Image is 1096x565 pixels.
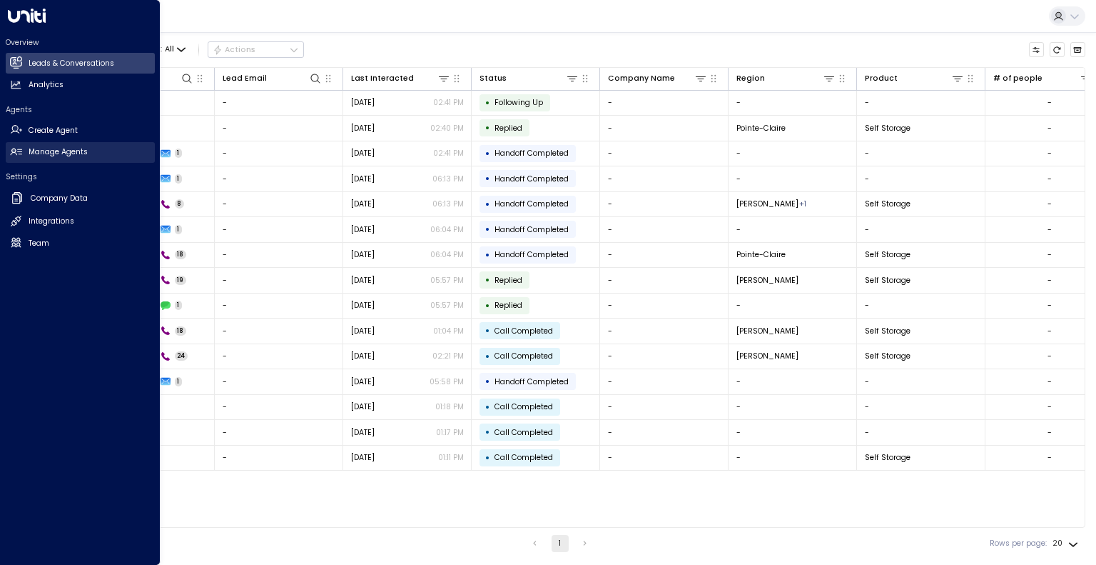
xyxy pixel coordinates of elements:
p: 06:04 PM [430,224,464,235]
td: - [600,369,729,394]
p: 01:11 PM [438,452,464,463]
td: - [215,446,343,471]
p: 05:58 PM [430,376,464,387]
td: - [857,141,985,166]
span: Kirkland [736,326,798,336]
span: Replied [494,300,522,311]
button: page 1 [552,535,569,552]
span: 19 [175,276,187,285]
div: Region [736,72,765,85]
a: Create Agent [6,120,155,141]
td: - [215,420,343,445]
span: Handoff Completed [494,224,569,235]
td: - [857,395,985,420]
span: Self Storage [865,275,910,286]
span: Yesterday [351,97,375,108]
h2: Company Data [31,193,88,204]
div: - [1047,351,1052,361]
h2: Leads & Conversations [29,58,114,69]
span: Aug 25, 2025 [351,249,375,260]
div: # of people [993,71,1093,85]
span: Call Completed [494,351,553,361]
span: Replied [494,123,522,134]
div: Company Name [608,72,675,85]
button: Archived Leads [1070,42,1086,58]
span: 24 [175,351,188,361]
td: - [600,268,729,293]
span: 1 [175,301,183,310]
div: - [1047,452,1052,463]
div: - [1047,300,1052,311]
button: Customize [1029,42,1045,58]
span: Handoff Completed [494,174,569,184]
span: Kirkland [736,275,798,286]
div: 20 [1052,535,1081,552]
span: All [165,45,174,54]
div: • [485,296,490,315]
div: Product [865,71,965,85]
span: 1 [175,225,183,234]
div: - [1047,148,1052,159]
td: - [215,192,343,217]
p: 01:17 PM [436,427,464,438]
a: Integrations [6,211,155,232]
div: • [485,398,490,416]
h2: Team [29,238,49,249]
span: Handoff Completed [494,199,569,209]
span: Following Up [494,97,543,108]
button: Actions [208,41,304,59]
span: Call Completed [494,452,553,463]
span: Call Completed [494,326,553,336]
p: 06:13 PM [432,174,464,184]
div: • [485,423,490,441]
span: Self Storage [865,326,910,336]
div: - [1047,224,1052,235]
span: Replied [494,275,522,286]
div: Pointe-Claire [799,199,806,209]
td: - [600,116,729,141]
span: Aug 26, 2025 [351,123,375,134]
td: - [857,217,985,242]
td: - [600,344,729,369]
span: Aug 15, 2025 [351,427,375,438]
h2: Analytics [29,79,64,91]
p: 02:40 PM [430,123,464,134]
h2: Create Agent [29,125,78,136]
td: - [215,116,343,141]
td: - [215,141,343,166]
span: Kirkland [736,199,798,209]
td: - [857,166,985,191]
span: Aug 25, 2025 [351,199,375,209]
p: 05:57 PM [430,275,464,286]
td: - [215,91,343,116]
nav: pagination navigation [526,535,594,552]
td: - [600,420,729,445]
div: - [1047,275,1052,286]
span: Refresh [1050,42,1065,58]
span: Aug 15, 2025 [351,452,375,463]
p: 02:21 PM [432,351,464,361]
h2: Settings [6,171,155,182]
div: Button group with a nested menu [208,41,304,59]
a: Company Data [6,187,155,210]
span: Aug 26, 2025 [351,148,375,159]
span: Call Completed [494,427,553,438]
div: Status [479,72,507,85]
p: 06:13 PM [432,199,464,209]
div: • [485,220,490,239]
div: Actions [213,45,256,55]
td: - [600,91,729,116]
td: - [729,217,857,242]
td: - [215,166,343,191]
td: - [215,344,343,369]
td: - [215,294,343,319]
td: - [600,166,729,191]
td: - [600,192,729,217]
div: - [1047,249,1052,260]
div: • [485,94,490,112]
a: Team [6,233,155,254]
div: • [485,169,490,188]
h2: Integrations [29,216,74,227]
p: 01:18 PM [435,401,464,412]
div: - [1047,326,1052,336]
